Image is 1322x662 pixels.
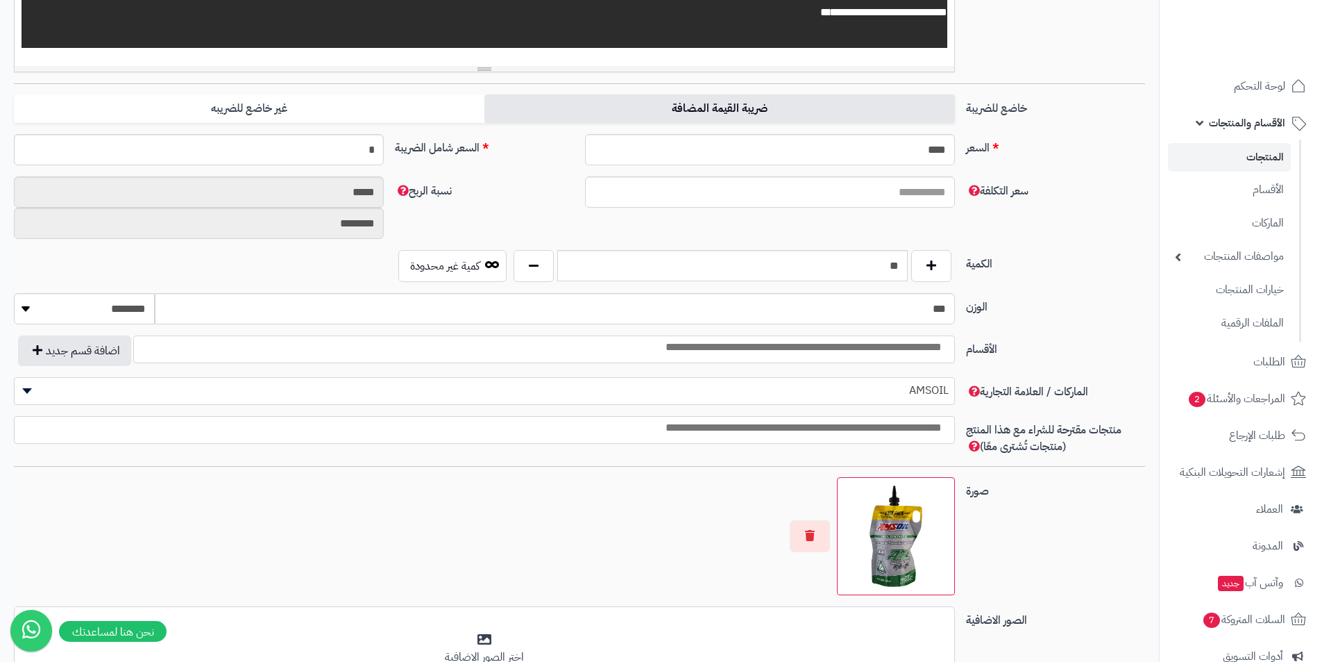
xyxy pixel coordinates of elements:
span: إشعارات التحويلات البنكية [1180,463,1285,482]
a: الملفات الرقمية [1168,308,1291,338]
span: المراجعات والأسئلة [1187,389,1285,408]
span: سعر التكلفة [966,183,1028,199]
a: الأقسام [1168,175,1291,205]
label: السعر [960,134,1151,156]
a: المنتجات [1168,143,1291,172]
span: السلات المتروكة [1202,610,1285,629]
label: خاضع للضريبة [960,94,1151,117]
a: الطلبات [1168,345,1314,379]
a: الماركات [1168,208,1291,238]
label: الصور الاضافية [960,606,1151,629]
span: الماركات / العلامة التجارية [966,383,1088,400]
span: الأقسام والمنتجات [1209,113,1285,133]
a: المدونة [1168,529,1314,563]
img: Z [843,483,949,589]
span: جديد [1218,576,1244,591]
span: المدونة [1253,536,1283,556]
a: العملاء [1168,493,1314,526]
label: ضريبة القيمة المضافة [484,94,955,123]
label: الوزن [960,293,1151,315]
label: غير خاضع للضريبه [14,94,484,123]
span: نسبة الربح [395,183,452,199]
span: العملاء [1256,499,1283,519]
a: المراجعات والأسئلة2 [1168,382,1314,415]
span: الطلبات [1253,352,1285,372]
a: وآتس آبجديد [1168,566,1314,599]
span: لوحة التحكم [1234,76,1285,96]
span: طلبات الإرجاع [1229,426,1285,445]
a: مواصفات المنتجات [1168,242,1291,272]
a: خيارات المنتجات [1168,275,1291,305]
a: لوحة التحكم [1168,69,1314,103]
span: AMSOIL [15,380,954,401]
label: صورة [960,477,1151,499]
span: 7 [1203,613,1220,628]
a: إشعارات التحويلات البنكية [1168,456,1314,489]
span: 2 [1189,392,1205,407]
label: السعر شامل الضريبة [389,134,579,156]
label: الكمية [960,250,1151,272]
span: وآتس آب [1217,573,1283,593]
a: طلبات الإرجاع [1168,419,1314,452]
label: الأقسام [960,336,1151,358]
span: AMSOIL [14,377,955,405]
button: اضافة قسم جديد [18,336,131,366]
a: السلات المتروكة7 [1168,603,1314,636]
span: منتجات مقترحة للشراء مع هذا المنتج (منتجات تُشترى معًا) [966,422,1121,455]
